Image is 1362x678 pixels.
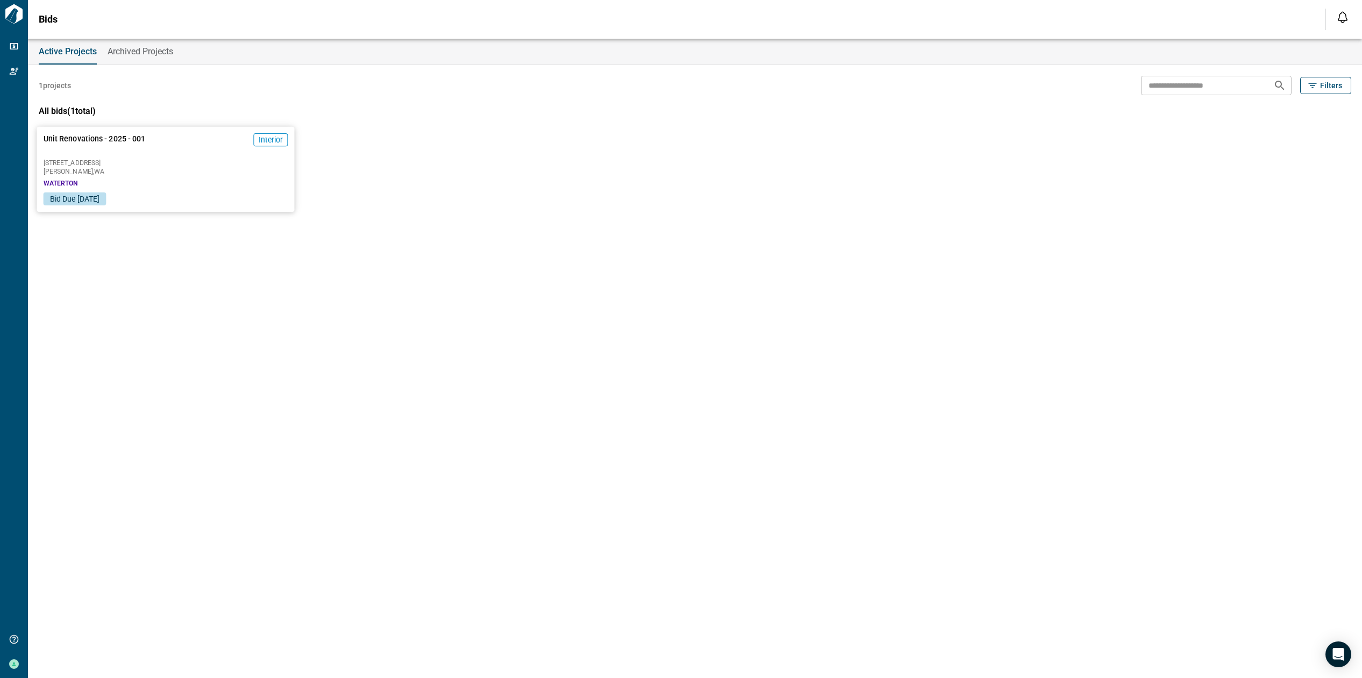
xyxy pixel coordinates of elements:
[39,14,58,25] span: Bids
[44,179,78,188] span: WATERTON
[50,195,99,203] span: Bid Due [DATE]
[1320,80,1342,91] span: Filters
[1300,77,1351,94] button: Filters
[28,39,1362,65] div: base tabs
[44,168,288,175] span: [PERSON_NAME] , WA
[259,134,283,145] span: Interior
[108,46,173,57] span: Archived Projects
[39,46,97,57] span: Active Projects
[44,133,146,155] span: Unit Renovations - 2025 - 001
[39,106,96,116] span: All bids ( 1 total)
[1334,9,1351,26] button: Open notification feed
[1325,641,1351,667] div: Open Intercom Messenger
[39,80,71,91] span: 1 projects
[44,160,288,166] span: [STREET_ADDRESS]
[1269,75,1290,96] button: Search projects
